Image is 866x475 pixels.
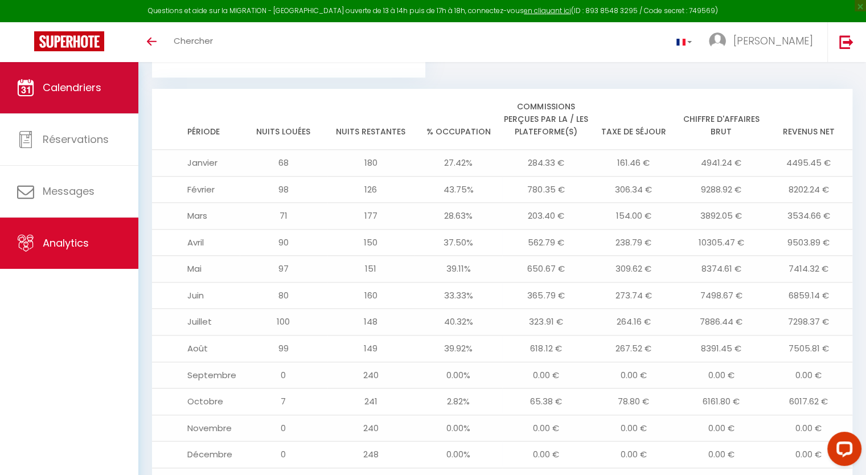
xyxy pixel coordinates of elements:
td: 7498.67 € [678,282,765,309]
td: 0.00 € [590,441,678,468]
td: 98 [240,176,327,203]
td: 0.00 € [590,415,678,441]
img: logout [839,35,853,49]
a: Chercher [165,22,221,62]
td: Juin [152,282,240,309]
th: Période [152,89,240,150]
td: 68 [240,150,327,177]
td: 650.67 € [502,256,590,282]
span: Calendriers [43,80,101,95]
td: Juillet [152,309,240,335]
td: 6017.62 € [765,388,852,415]
td: 100 [240,309,327,335]
td: 0.00 € [765,441,852,468]
td: 264.16 € [590,309,678,335]
td: 267.52 € [590,335,678,362]
td: Mai [152,256,240,282]
td: Décembre [152,441,240,468]
td: 0.00 € [502,362,590,388]
th: Taxe de séjour [590,89,678,150]
td: 0.00% [414,441,502,468]
td: 40.32% [414,309,502,335]
td: 0.00 € [765,362,852,388]
td: 43.75% [414,176,502,203]
span: Chercher [174,35,213,47]
td: 10305.47 € [678,229,765,256]
td: 780.35 € [502,176,590,203]
td: 33.33% [414,282,502,309]
td: 37.50% [414,229,502,256]
span: Analytics [43,236,89,250]
a: ... [PERSON_NAME] [700,22,827,62]
td: 0.00 € [765,415,852,441]
td: 6161.80 € [678,388,765,415]
td: 0 [240,415,327,441]
td: 3534.66 € [765,203,852,230]
td: 284.33 € [502,150,590,177]
td: 71 [240,203,327,230]
td: 323.91 € [502,309,590,335]
td: 7505.81 € [765,335,852,362]
td: 0.00% [414,415,502,441]
td: 8202.24 € [765,176,852,203]
td: 90 [240,229,327,256]
td: 365.79 € [502,282,590,309]
td: 7414.32 € [765,256,852,282]
td: 28.63% [414,203,502,230]
td: 238.79 € [590,229,678,256]
td: 248 [327,441,415,468]
span: [PERSON_NAME] [733,34,813,48]
td: 0.00 € [678,415,765,441]
img: ... [709,32,726,50]
td: Janvier [152,150,240,177]
td: 306.34 € [590,176,678,203]
td: 149 [327,335,415,362]
td: 160 [327,282,415,309]
td: 273.74 € [590,282,678,309]
a: en cliquant ici [524,6,571,15]
td: 65.38 € [502,388,590,415]
th: % Occupation [414,89,502,150]
td: 7298.37 € [765,309,852,335]
span: Messages [43,184,95,198]
td: 9503.89 € [765,229,852,256]
td: 2.82% [414,388,502,415]
td: 0.00 € [678,362,765,388]
th: Revenus net [765,89,852,150]
td: 161.46 € [590,150,678,177]
td: 0 [240,362,327,388]
td: 7 [240,388,327,415]
td: 0.00 € [678,441,765,468]
td: 8374.61 € [678,256,765,282]
td: 0.00% [414,362,502,388]
td: Août [152,335,240,362]
td: 6859.14 € [765,282,852,309]
td: 240 [327,415,415,441]
th: Nuits louées [240,89,327,150]
td: 0.00 € [502,415,590,441]
td: 8391.45 € [678,335,765,362]
td: 562.79 € [502,229,590,256]
td: 240 [327,362,415,388]
td: 148 [327,309,415,335]
td: 0.00 € [502,441,590,468]
td: 0 [240,441,327,468]
td: Avril [152,229,240,256]
td: 241 [327,388,415,415]
td: 80 [240,282,327,309]
td: Novembre [152,415,240,441]
td: 4495.45 € [765,150,852,177]
td: 309.62 € [590,256,678,282]
td: Septembre [152,362,240,388]
td: 618.12 € [502,335,590,362]
td: 203.40 € [502,203,590,230]
td: 151 [327,256,415,282]
td: Mars [152,203,240,230]
td: 126 [327,176,415,203]
td: 99 [240,335,327,362]
iframe: LiveChat chat widget [818,427,866,475]
td: 3892.05 € [678,203,765,230]
td: 27.42% [414,150,502,177]
th: Commissions perçues par la / les plateforme(s) [502,89,590,150]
